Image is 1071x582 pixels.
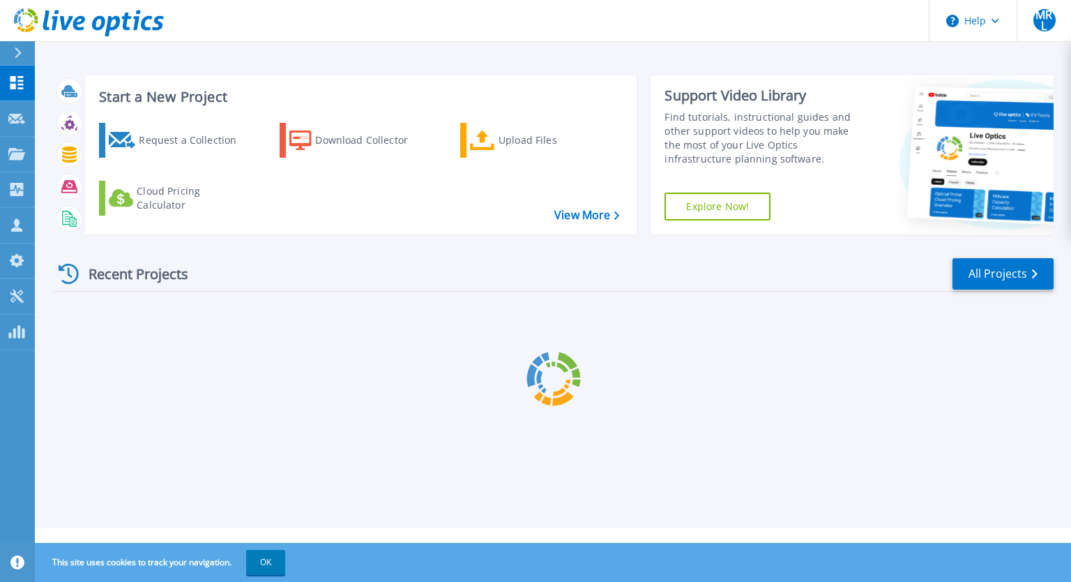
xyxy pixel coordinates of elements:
[1033,9,1056,31] span: MRL
[54,257,207,291] div: Recent Projects
[664,193,770,221] a: Explore Now!
[664,87,867,105] div: Support Video Library
[499,126,610,154] div: Upload Files
[315,126,427,154] div: Download Collector
[952,258,1054,290] a: All Projects
[280,123,435,158] a: Download Collector
[99,181,255,216] a: Cloud Pricing Calculator
[99,123,255,158] a: Request a Collection
[460,123,616,158] a: Upload Files
[246,550,285,575] button: OK
[664,110,867,166] div: Find tutorials, instructional guides and other support videos to help you make the most of your L...
[137,184,248,212] div: Cloud Pricing Calculator
[139,126,250,154] div: Request a Collection
[99,89,619,105] h3: Start a New Project
[554,209,619,222] a: View More
[38,550,285,575] span: This site uses cookies to track your navigation.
